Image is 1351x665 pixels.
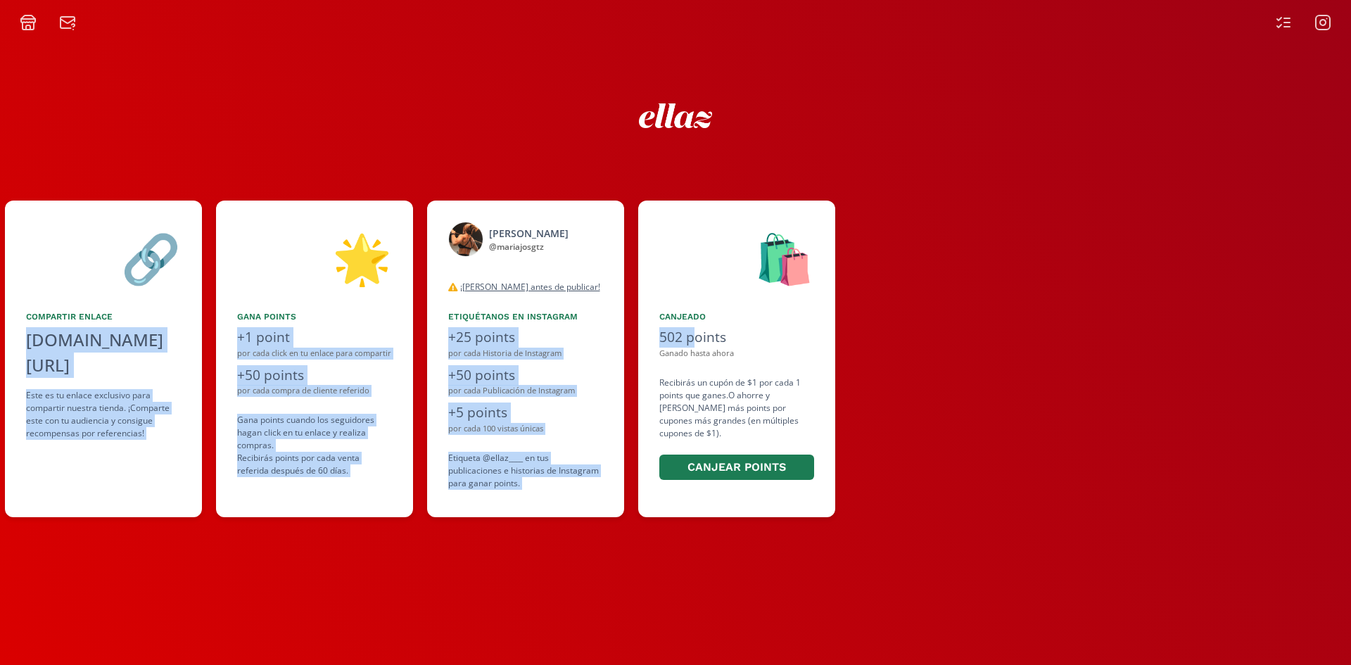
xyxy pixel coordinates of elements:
div: 502 points [659,327,814,348]
div: por cada click en tu enlace para compartir [237,348,392,360]
div: Gana points cuando los seguidores hagan click en tu enlace y realiza compras . Recibirás points p... [237,414,392,477]
div: 🔗 [26,222,181,293]
img: ew9eVGDHp6dD [639,103,713,128]
div: Gana points [237,310,392,323]
div: @ mariajosgtz [489,241,569,253]
div: por cada Historia de Instagram [448,348,603,360]
div: +50 points [448,365,603,386]
div: +1 point [237,327,392,348]
div: +50 points [237,365,392,386]
div: Ganado hasta ahora [659,348,814,360]
div: [PERSON_NAME] [489,226,569,241]
div: por cada 100 vistas únicas [448,423,603,435]
div: por cada Publicación de Instagram [448,385,603,397]
div: Este es tu enlace exclusivo para compartir nuestra tienda. ¡Comparte este con tu audiencia y cons... [26,389,181,440]
img: 525050199_18512760718046805_4512899896718383322_n.jpg [448,222,483,257]
div: [DOMAIN_NAME][URL] [26,327,181,378]
button: Canjear points [659,455,814,481]
div: +5 points [448,403,603,423]
div: por cada compra de cliente referido [237,385,392,397]
div: Canjeado [659,310,814,323]
div: +25 points [448,327,603,348]
div: 🌟 [237,222,392,293]
div: Recibirás un cupón de $1 por cada 1 points que ganes. O ahorre y [PERSON_NAME] más points por cup... [659,376,814,483]
div: Etiqueta @ellaz____ en tus publicaciones e historias de Instagram para ganar points. [448,452,603,490]
div: 🛍️ [659,222,814,293]
u: ¡[PERSON_NAME] antes de publicar! [460,281,600,293]
div: Compartir Enlace [26,310,181,323]
div: Etiquétanos en Instagram [448,310,603,323]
